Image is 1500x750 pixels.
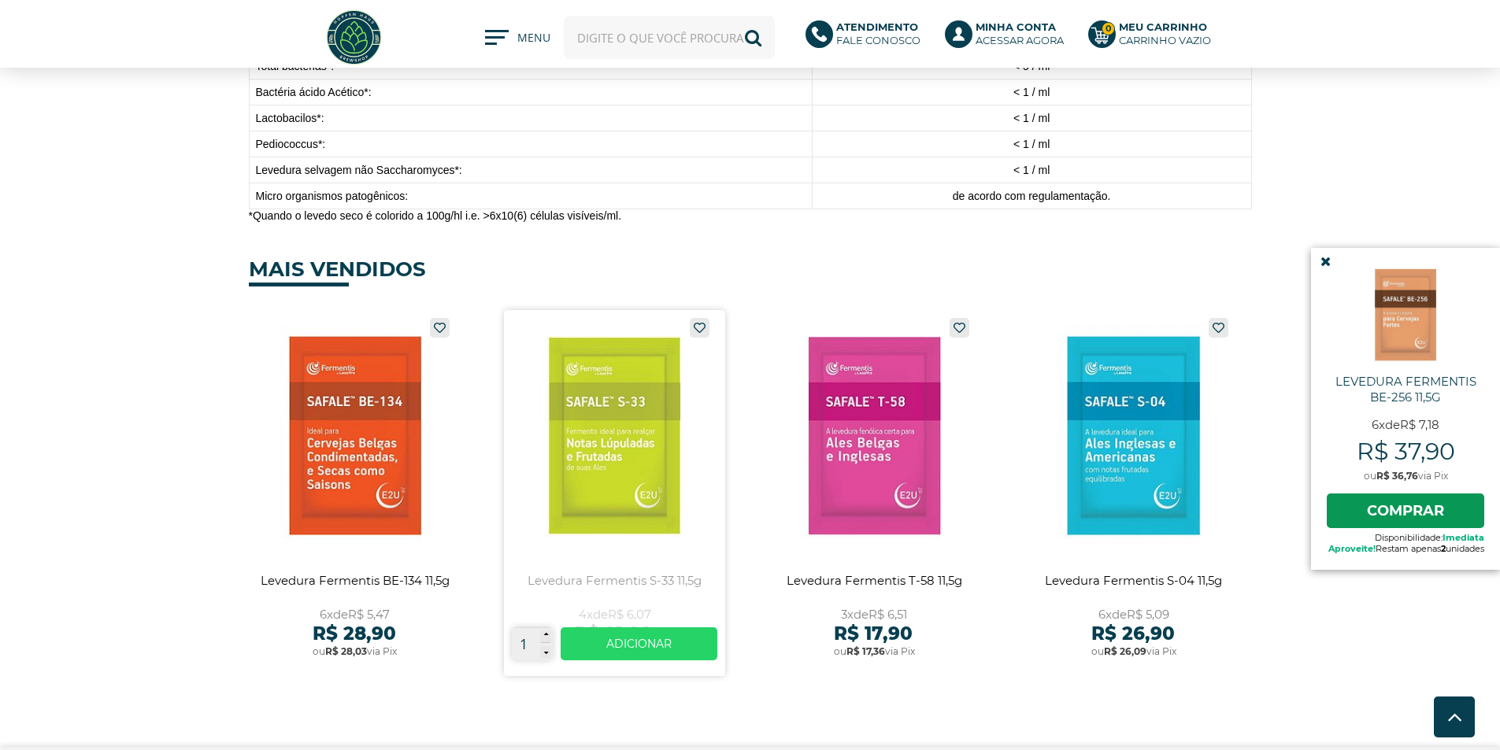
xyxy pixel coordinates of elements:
span: < 1 / ml [1013,138,1050,150]
b: Aproveite! [1328,543,1376,554]
b: Imediata [1443,532,1484,543]
p: Fale conosco [836,20,920,47]
a: Levedura Fermentis S-33 11,5g [504,310,725,676]
span: < 1 / ml [1013,112,1050,124]
span: Levedura selvagem não Saccharomyces*: [256,164,462,176]
p: Acessar agora [976,20,1064,47]
img: 00a640d041.jpg [1354,264,1457,366]
button: Buscar [731,16,775,59]
a: Comprar [1327,493,1484,528]
a: Minha ContaAcessar agora [945,20,1072,55]
span: ou via Pix [1327,470,1484,482]
span: de acordo com regulamentação. [953,190,1111,202]
a: AtendimentoFale conosco [806,20,929,55]
span: Levedura Fermentis BE-256 11,5g [1327,374,1484,405]
span: < 1 / ml [1013,164,1050,176]
h4: MAIS VENDIDOS [249,246,349,286]
a: Levedura Fermentis S-04 11,5g [1023,310,1244,676]
input: Digite o que você procura [564,16,775,59]
span: < 1 / ml [1013,86,1050,98]
strong: 0 [1102,22,1115,35]
strong: R$ 7,18 [1400,417,1439,432]
span: Lactobacilos*: [256,112,324,124]
strong: R$ 36,76 [1376,470,1418,482]
div: Carrinho Vazio [1119,34,1211,47]
span: de [1327,417,1484,433]
span: Micro organismos patogênicos: [256,190,409,202]
span: Bactéria ácido Acético*: [256,86,372,98]
b: Minha Conta [976,20,1056,33]
img: Hopfen Haus BrewShop [324,8,383,67]
span: Disponibilidade: [1327,532,1484,543]
a: Levedura Fermentis BE-134 11,5g [245,310,466,676]
a: Levedura Fermentis T-58 11,5g [764,310,985,676]
strong: R$ 37,90 [1327,437,1484,466]
a: Ver mais [561,627,717,660]
b: Atendimento [836,20,918,33]
button: MENU [485,30,548,46]
span: MENU [517,30,548,54]
span: Pediococcus*: [256,138,326,150]
span: *Quando o levedo seco é colorido a 100g/hl i.e. >6x10(6) células visíveis/ml. [249,209,622,222]
span: Restam apenas unidades [1327,543,1484,554]
strong: 6x [1372,417,1385,432]
b: 2 [1441,543,1446,554]
b: Meu Carrinho [1119,20,1207,33]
